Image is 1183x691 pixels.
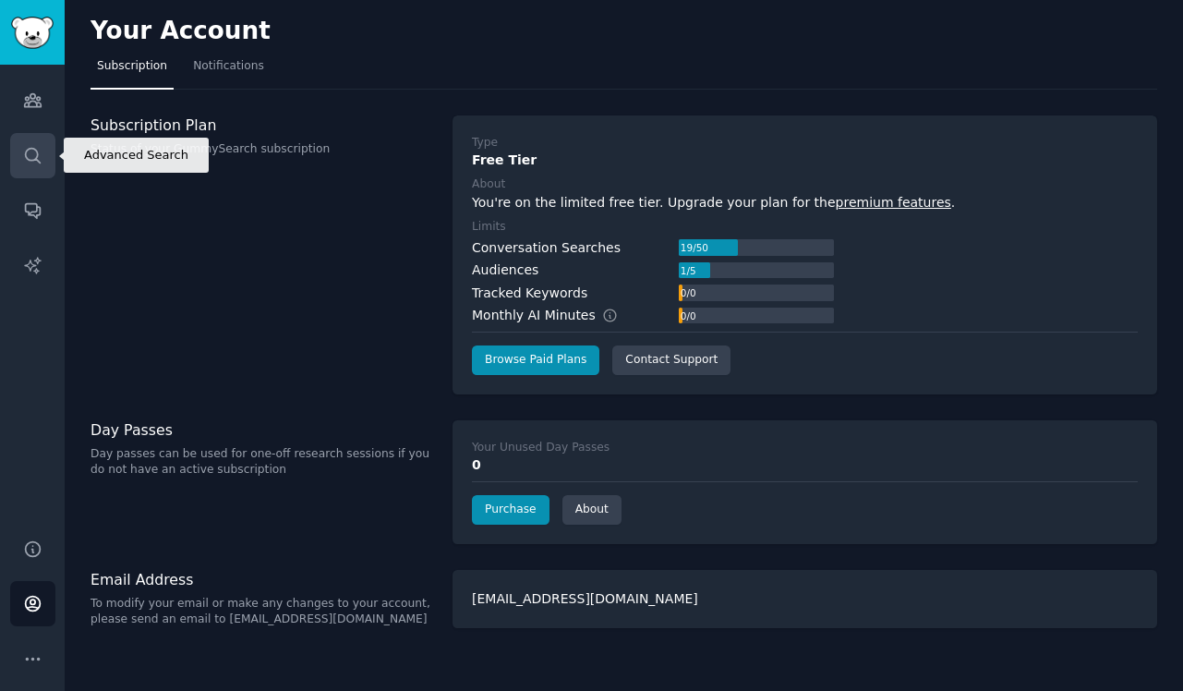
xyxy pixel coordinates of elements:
p: Day passes can be used for one-off research sessions if you do not have an active subscription [91,446,433,479]
h2: Your Account [91,17,271,46]
div: Conversation Searches [472,238,621,258]
div: Your Unused Day Passes [472,440,610,456]
div: Monthly AI Minutes [472,306,637,325]
h3: Day Passes [91,420,433,440]
a: Purchase [472,495,549,525]
div: 0 / 0 [679,308,697,324]
div: 0 [472,455,1138,475]
a: Browse Paid Plans [472,345,599,375]
span: Notifications [193,58,264,75]
a: Subscription [91,52,174,90]
div: 1 / 5 [679,262,697,279]
div: Free Tier [472,151,1138,170]
h3: Email Address [91,570,433,589]
div: [EMAIL_ADDRESS][DOMAIN_NAME] [453,570,1157,628]
p: Status of your GummySearch subscription [91,141,433,158]
div: Limits [472,219,506,236]
a: About [562,495,622,525]
div: You're on the limited free tier. Upgrade your plan for the . [472,193,1138,212]
div: 0 / 0 [679,285,697,301]
a: Notifications [187,52,271,90]
div: About [472,176,505,193]
a: premium features [836,195,951,210]
span: Subscription [97,58,167,75]
div: Tracked Keywords [472,284,587,303]
h3: Subscription Plan [91,115,433,135]
p: To modify your email or make any changes to your account, please send an email to [EMAIL_ADDRESS]... [91,596,433,628]
img: GummySearch logo [11,17,54,49]
div: Type [472,135,498,152]
div: Audiences [472,261,538,280]
a: Contact Support [612,345,730,375]
div: 19 / 50 [679,239,710,256]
